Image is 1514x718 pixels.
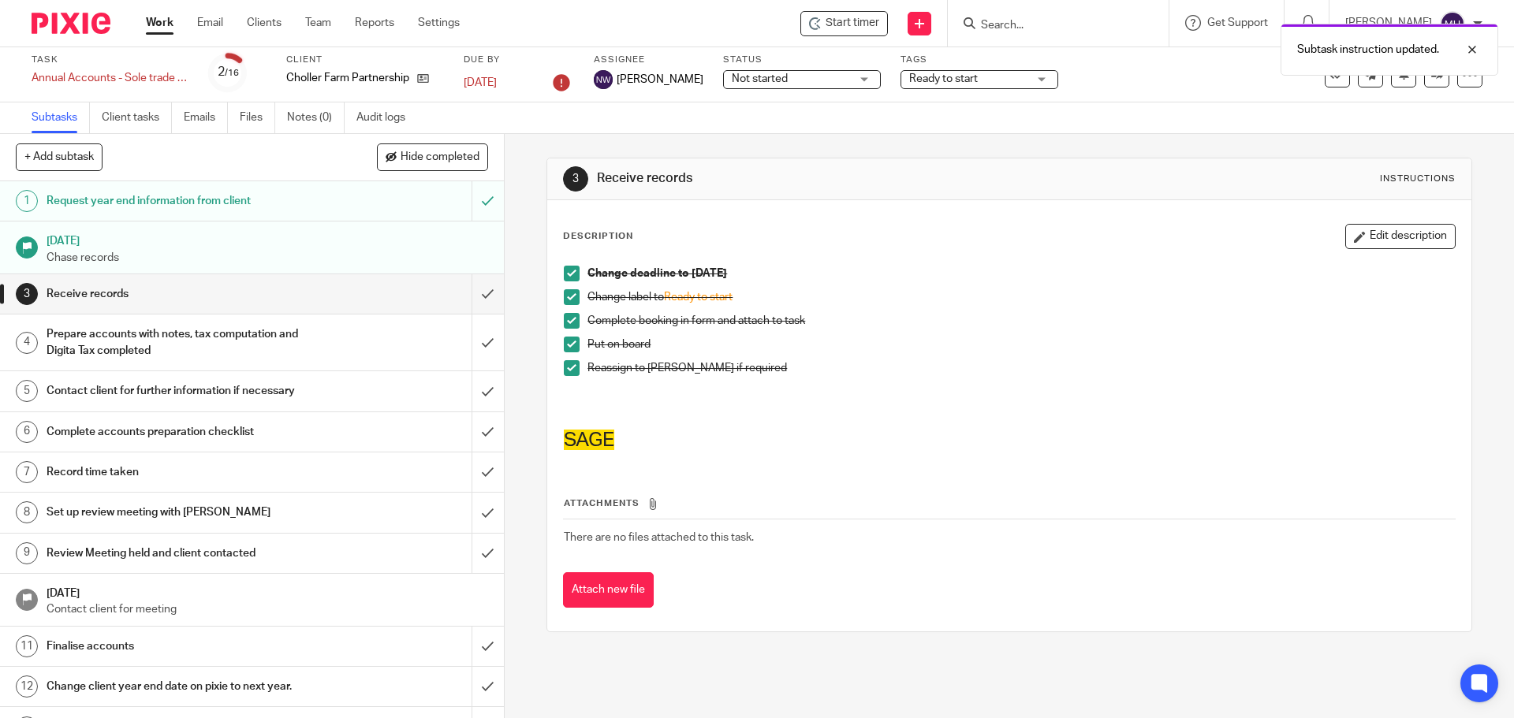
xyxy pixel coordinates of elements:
[247,15,282,31] a: Clients
[723,54,881,66] label: Status
[32,102,90,133] a: Subtasks
[732,73,788,84] span: Not started
[16,143,103,170] button: + Add subtask
[47,582,488,601] h1: [DATE]
[287,102,345,133] a: Notes (0)
[47,420,319,444] h1: Complete accounts preparation checklist
[32,13,110,34] img: Pixie
[16,461,38,483] div: 7
[587,360,1454,376] p: Reassign to [PERSON_NAME] if required
[464,54,574,66] label: Due by
[1380,173,1456,185] div: Instructions
[16,501,38,523] div: 8
[47,379,319,403] h1: Contact client for further information if necessary
[587,289,1454,305] p: Change label to
[594,70,613,89] img: svg%3E
[47,541,319,565] h1: Review Meeting held and client contacted
[16,542,38,564] div: 9
[47,634,319,658] h1: Finalise accounts
[47,282,319,306] h1: Receive records
[16,380,38,402] div: 5
[32,70,189,86] div: Annual Accounts - Sole trade & Partnership
[32,70,189,86] div: Annual Accounts - Sole trade &amp; Partnership
[587,268,727,279] strong: Change deadline to [DATE]
[197,15,223,31] a: Email
[47,460,319,484] h1: Record time taken
[563,230,633,243] p: Description
[1297,42,1439,58] p: Subtask instruction updated.
[225,69,239,77] small: /16
[16,332,38,354] div: 4
[47,601,488,617] p: Contact client for meeting
[16,190,38,212] div: 1
[305,15,331,31] a: Team
[16,675,38,698] div: 12
[218,63,239,81] div: 2
[102,102,172,133] a: Client tasks
[464,77,497,88] span: [DATE]
[587,337,1454,352] p: Put on board
[597,170,1043,187] h1: Receive records
[47,500,319,524] h1: Set up review meeting with [PERSON_NAME]
[286,54,444,66] label: Client
[16,421,38,443] div: 6
[587,313,1454,329] p: Complete booking in form and attach to task
[418,15,460,31] a: Settings
[800,11,888,36] div: Choller Farm Partnership - Annual Accounts - Sole trade & Partnership
[47,189,319,213] h1: Request year end information from client
[286,70,409,86] p: Choller Farm Partnership
[1345,224,1456,249] button: Edit description
[563,572,654,608] button: Attach new file
[1440,11,1465,36] img: svg%3E
[32,54,189,66] label: Task
[909,73,978,84] span: Ready to start
[401,151,479,164] span: Hide completed
[47,250,488,266] p: Chase records
[563,166,588,192] div: 3
[564,499,640,508] span: Attachments
[16,635,38,657] div: 11
[47,322,319,363] h1: Prepare accounts with notes, tax computation and Digita Tax completed
[355,15,394,31] a: Reports
[47,229,488,249] h1: [DATE]
[184,102,228,133] a: Emails
[16,283,38,305] div: 3
[664,292,733,303] span: Ready to start
[564,532,754,543] span: There are no files attached to this task.
[617,72,703,87] span: [PERSON_NAME]
[564,430,614,450] span: SAGE
[47,675,319,698] h1: Change client year end date on pixie to next year.
[594,54,703,66] label: Assignee
[356,102,417,133] a: Audit logs
[377,143,488,170] button: Hide completed
[146,15,173,31] a: Work
[240,102,275,133] a: Files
